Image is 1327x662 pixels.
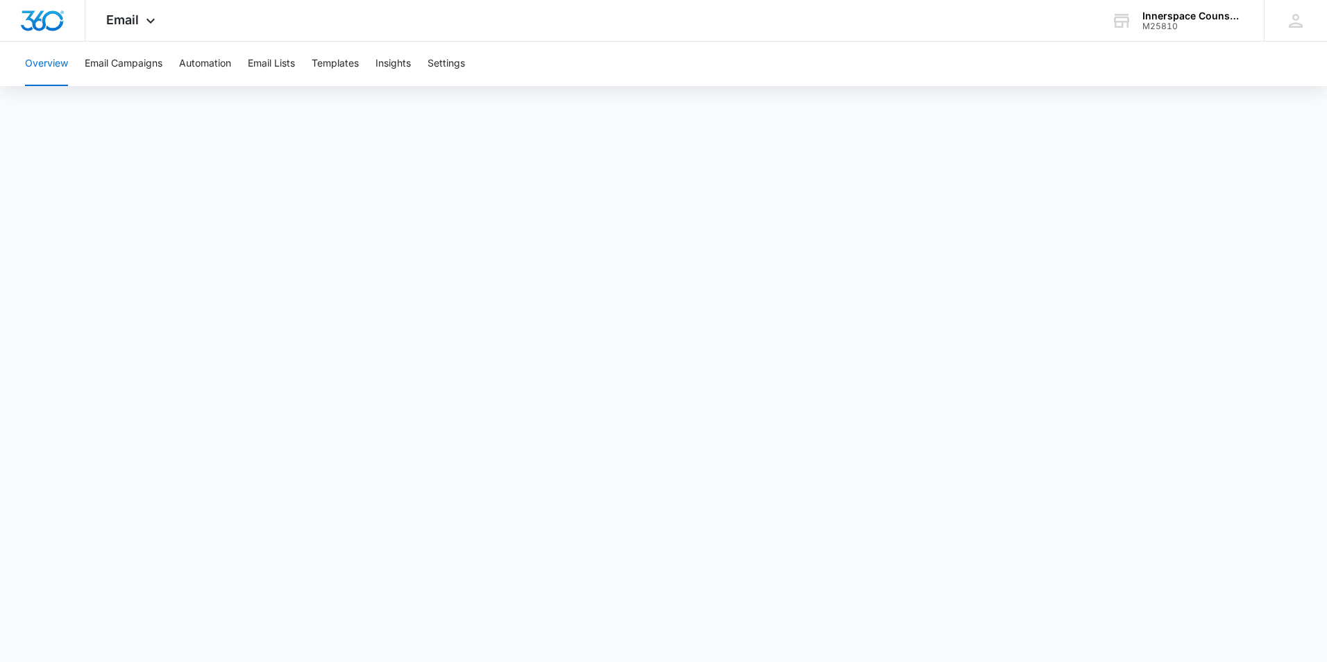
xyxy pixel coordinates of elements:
[1142,22,1244,31] div: account id
[312,42,359,86] button: Templates
[25,42,68,86] button: Overview
[375,42,411,86] button: Insights
[179,42,231,86] button: Automation
[85,42,162,86] button: Email Campaigns
[428,42,465,86] button: Settings
[1142,10,1244,22] div: account name
[248,42,295,86] button: Email Lists
[106,12,139,27] span: Email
